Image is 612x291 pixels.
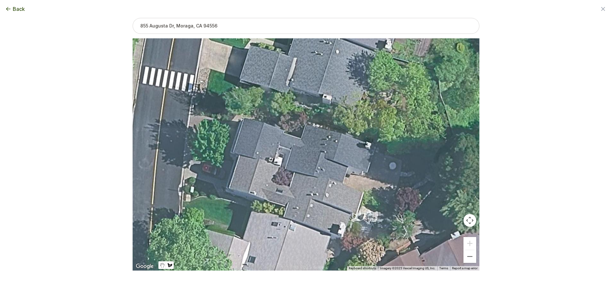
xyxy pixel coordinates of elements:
[439,266,448,270] a: Terms (opens in new tab)
[463,237,476,250] button: Zoom in
[463,250,476,263] button: Zoom out
[452,266,477,270] a: Report a map error
[134,262,155,271] img: Google
[380,266,435,270] span: Imagery ©2025 Vexcel Imaging US, Inc.
[158,261,166,269] button: Stop drawing
[134,262,155,271] a: Open this area in Google Maps (opens a new window)
[5,5,25,13] button: Back
[13,5,25,13] span: Back
[463,214,476,227] button: Map camera controls
[133,18,479,34] input: 855 Augusta Dr, Moraga, CA 94556
[166,261,174,269] button: Draw a shape
[349,266,376,271] button: Keyboard shortcuts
